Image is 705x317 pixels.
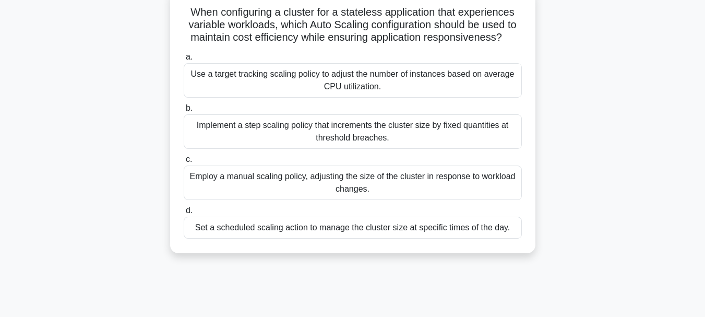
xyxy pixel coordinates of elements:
div: Implement a step scaling policy that increments the cluster size by fixed quantities at threshold... [184,114,522,149]
div: Set a scheduled scaling action to manage the cluster size at specific times of the day. [184,217,522,239]
div: Use a target tracking scaling policy to adjust the number of instances based on average CPU utili... [184,63,522,98]
span: a. [186,52,193,61]
span: d. [186,206,193,215]
h5: When configuring a cluster for a stateless application that experiences variable workloads, which... [183,6,523,44]
span: b. [186,103,193,112]
div: Employ a manual scaling policy, adjusting the size of the cluster in response to workload changes. [184,166,522,200]
span: c. [186,155,192,163]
